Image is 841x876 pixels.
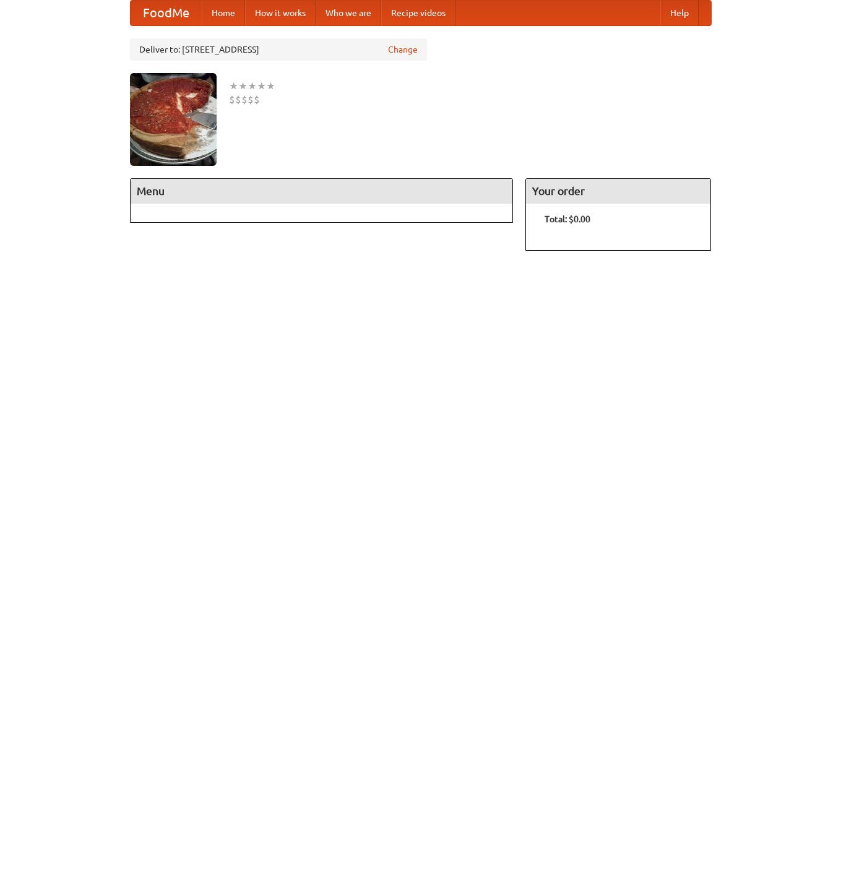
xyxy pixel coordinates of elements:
a: Home [202,1,245,25]
a: Recipe videos [381,1,455,25]
h4: Your order [526,179,710,204]
li: $ [254,93,260,106]
li: ★ [266,79,275,93]
li: ★ [238,79,248,93]
a: Change [388,43,418,56]
li: ★ [257,79,266,93]
div: Deliver to: [STREET_ADDRESS] [130,38,427,61]
li: $ [248,93,254,106]
li: $ [241,93,248,106]
a: How it works [245,1,316,25]
li: $ [235,93,241,106]
a: Help [660,1,699,25]
h4: Menu [131,179,513,204]
a: Who we are [316,1,381,25]
img: angular.jpg [130,73,217,166]
li: ★ [248,79,257,93]
b: Total: $0.00 [545,214,590,224]
a: FoodMe [131,1,202,25]
li: $ [229,93,235,106]
li: ★ [229,79,238,93]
